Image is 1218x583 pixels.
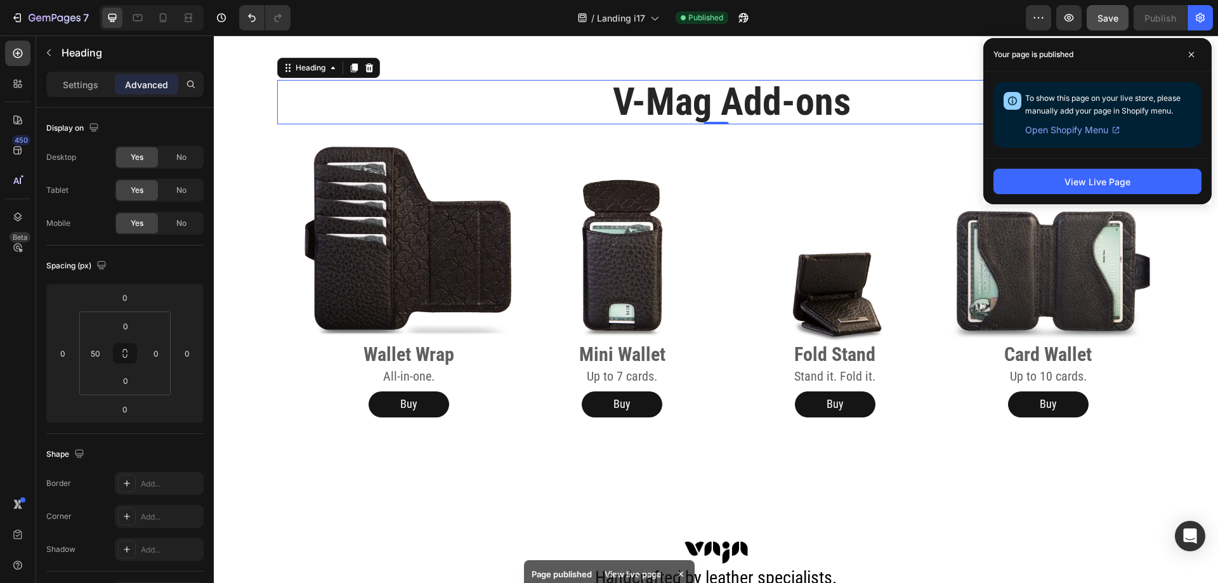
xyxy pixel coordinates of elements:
strong: Mini Wallet [365,308,452,330]
span: / [591,11,594,25]
input: 0 [112,400,138,419]
div: Shadow [46,544,75,555]
div: Spacing (px) [46,258,109,275]
div: Border [46,478,71,489]
input: 0px [113,371,138,390]
input: 0 [53,344,72,363]
button: 7 [5,5,95,30]
div: Publish [1144,11,1176,25]
input: 0px [147,344,166,363]
h2: Up to 7 cards. [302,332,515,350]
div: Beta [10,232,30,242]
span: To show this page on your live store, please manually add your page in Shopify menu. [1025,93,1181,115]
span: Landing i17 [597,11,645,25]
h2: Up to 10 cards. [728,332,941,350]
input: 50px [86,344,105,363]
span: Yes [131,218,143,229]
p: Your page is published [993,48,1073,61]
p: 7 [83,10,89,25]
div: Undo/Redo [239,5,291,30]
div: Add... [141,478,200,490]
input: 0 [178,344,197,363]
span: No [176,152,187,163]
p: Settings [63,78,98,91]
h2: Handcrafted by leather specialists. [122,530,883,554]
div: View live page [597,565,669,583]
span: Save [1097,13,1118,23]
span: Open Shopify Menu [1025,122,1108,138]
strong: Card Wallet [790,308,878,330]
input: 0px [113,317,138,336]
p: Heading [62,45,199,60]
div: Tablet [46,185,69,196]
a: Buy [581,356,662,382]
div: View Live Page [1064,175,1130,188]
div: Open Intercom Messenger [1175,521,1205,551]
img: Add-Ons-Landing-Mini.webp [302,102,515,306]
span: Yes [131,185,143,196]
div: Display on [46,120,101,137]
span: Yes [131,152,143,163]
button: Save [1087,5,1129,30]
p: Advanced [125,78,168,91]
div: Shape [46,446,87,463]
button: Publish [1134,5,1187,30]
p: Buy [613,360,630,378]
span: No [176,218,187,229]
p: Buy [400,360,417,378]
div: Corner [46,511,72,522]
div: Add... [141,511,200,523]
div: 450 [12,135,30,145]
p: Buy [826,360,843,378]
p: Page published [532,568,592,580]
a: Buy [368,356,449,382]
iframe: Design area [214,36,1218,583]
input: 0 [112,288,138,307]
img: Logo-black-400x210.png [471,497,534,530]
img: Add-Ons-Landing-Doble.webp [728,102,941,306]
div: Add... [141,544,200,556]
strong: Fold Stand [580,308,662,330]
span: Published [688,12,723,23]
div: Desktop [46,152,76,163]
button: View Live Page [993,169,1202,194]
h2: Stand it. Fold it. [515,332,728,350]
a: Buy [794,356,875,382]
img: Add-Ons-Landing-Stand.webp [515,102,728,306]
div: Mobile [46,218,70,229]
span: No [176,185,187,196]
